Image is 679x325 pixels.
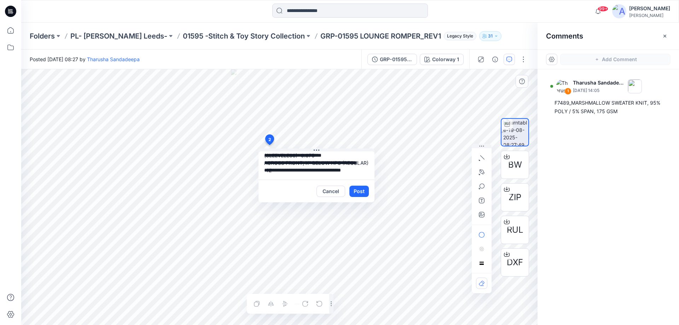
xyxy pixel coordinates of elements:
[598,6,608,12] span: 99+
[573,87,625,94] p: [DATE] 14:05
[509,191,521,204] span: ZIP
[489,54,501,65] button: Details
[564,88,571,95] div: 1
[432,56,459,63] div: Colorway 1
[612,4,626,18] img: avatar
[556,79,570,93] img: Tharusha Sandadeepa
[503,119,528,146] img: turntable-19-08-2025-08:27:49
[555,99,662,116] div: F7489_MARSHMALLOW SWEATER KNIT, 95% POLY / 5% SPAN, 175 GSM
[349,186,369,197] button: Post
[441,31,476,41] button: Legacy Style
[629,4,670,13] div: [PERSON_NAME]
[317,186,345,197] button: Cancel
[70,31,167,41] a: PL- [PERSON_NAME] Leeds-
[507,256,523,269] span: DXF
[488,32,493,40] p: 31
[507,224,523,236] span: RUL
[380,56,412,63] div: GRP-01595 LOUNGE ROMPER_REV1
[629,13,670,18] div: [PERSON_NAME]
[508,158,522,171] span: BW
[183,31,305,41] a: 01595 -Stitch & Toy Story Collection
[320,31,441,41] p: GRP-01595 LOUNGE ROMPER_REV1
[30,56,140,63] span: Posted [DATE] 08:27 by
[367,54,417,65] button: GRP-01595 LOUNGE ROMPER_REV1
[444,32,476,40] span: Legacy Style
[546,32,583,40] h2: Comments
[268,137,271,143] span: 2
[420,54,464,65] button: Colorway 1
[87,56,140,62] a: Tharusha Sandadeepa
[30,31,55,41] a: Folders
[560,54,671,65] button: Add Comment
[479,31,501,41] button: 31
[573,79,625,87] p: Tharusha Sandadeepa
